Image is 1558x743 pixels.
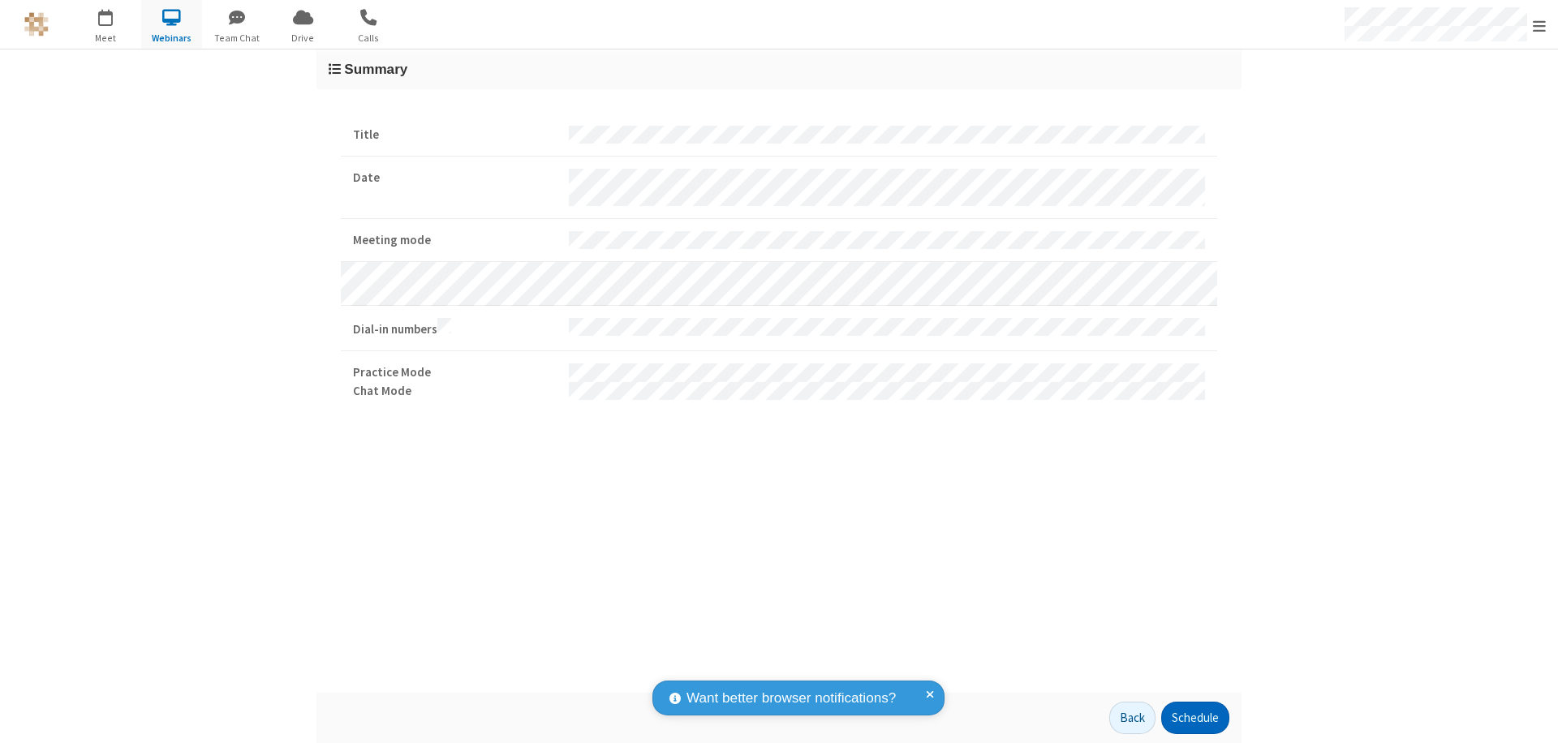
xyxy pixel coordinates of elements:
strong: Date [353,169,557,187]
strong: Chat Mode [353,382,557,401]
strong: Practice Mode [353,363,557,382]
button: Schedule [1161,702,1229,734]
iframe: Chat [1517,701,1546,732]
span: Drive [273,31,334,45]
span: Summary [344,61,407,77]
span: Webinars [141,31,202,45]
span: Calls [338,31,399,45]
span: Team Chat [207,31,268,45]
strong: Meeting mode [353,231,557,250]
button: Back [1109,702,1156,734]
span: Meet [75,31,136,45]
strong: Dial-in numbers [353,318,557,339]
strong: Title [353,126,557,144]
img: QA Selenium DO NOT DELETE OR CHANGE [24,12,49,37]
span: Want better browser notifications? [686,688,896,709]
